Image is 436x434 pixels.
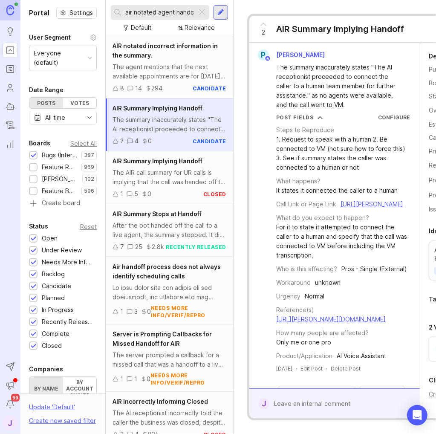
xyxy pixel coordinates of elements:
button: Settings [56,7,97,19]
span: AIR Incorrectly Informing Closed [113,398,208,405]
div: Status [29,221,48,231]
input: Search... [125,8,193,17]
div: 1 [120,307,123,316]
div: Workaround [276,278,311,287]
p: 969 [84,164,94,171]
div: 0 [148,136,152,146]
div: unknown [315,278,341,287]
span: 99 [11,394,20,402]
div: 0 [147,307,151,316]
div: What happens? [276,176,321,186]
time: [DATE] [276,365,292,372]
div: 2.8k [152,242,164,252]
a: Roadmaps [3,61,18,77]
div: In Progress [42,305,74,315]
div: 1. Request to speak with a human 2. Be connected to VM (not sure how to force this) 3. See if sum... [276,135,410,172]
div: J [259,398,269,409]
img: Canny Home [6,5,14,15]
div: 14 [135,84,142,93]
div: needs more info/verif/repro [150,372,226,386]
div: Update ' Default ' [29,402,75,416]
div: The agent mentions that the next available appointments are for [DATE], or [DATE]. However, in th... [113,62,226,81]
span: Settings [69,9,93,17]
a: Autopilot [3,99,18,114]
div: Create new saved filter [29,416,96,425]
div: Open Intercom Messenger [407,405,427,425]
div: After the bot handed off the call to a live agent, the summary stopped. It did not collect anythi... [113,221,226,240]
input: Search activity... [294,388,352,397]
div: Lo ipsu dolor sita con adipis eli sed doeiusmodt, inc utlabore etd mag aliquae adm veniamq nost. ... [113,283,226,302]
span: AIR Summary Implying Handoff [113,104,202,112]
span: AIR Summary Stops at Handoff [113,210,202,217]
a: AIR Summary Implying HandoffThe AIR call summary for UR calls is implying that the call was hande... [106,151,233,204]
div: 3 [134,307,138,316]
span: [PERSON_NAME] [276,51,325,58]
div: Who is this affecting? [276,264,337,274]
div: Reference(s) [276,305,314,315]
a: Reporting [3,136,18,152]
a: AIR notated incorrect information in the summary.The agent mentions that the next available appoi... [106,36,233,98]
a: AIR Summary Stops at HandoffAfter the bot handed off the call to a live agent, the summary stoppe... [106,204,233,257]
div: For it to state it attempted to connect the caller to a human and specify that the call was conne... [276,223,410,260]
div: Boards [29,138,50,148]
span: Server is Prompting Callbacks for Missed Handoff for AIR [113,330,212,347]
div: Reset [80,224,97,229]
div: P [258,49,269,61]
div: The summary inaccurately states "The AI receptionist proceeded to connect the caller to a human t... [276,63,403,110]
div: Relevance [185,23,215,32]
div: Edit Post [300,365,323,372]
div: Everyone (default) [34,49,84,67]
label: By account owner [63,377,97,400]
div: User Segment [29,32,71,43]
p: 596 [84,188,94,194]
a: AIR Summary Implying HandoffThe summary inaccurately states "The AI receptionist proceeded to con... [106,98,233,151]
div: Urgency [276,292,300,301]
label: By name [29,377,63,400]
a: Create board [29,200,97,208]
div: 5 [134,189,138,199]
div: Candidate [42,281,71,291]
div: AI Voice Assistant [337,351,386,361]
a: Configure [378,114,410,121]
svg: toggle icon [83,114,96,121]
div: 294 [151,84,162,93]
a: [DATE] [276,365,292,372]
div: Steps to Reproduce [276,125,334,135]
div: Pros - Single (External) [341,264,407,274]
div: All time [45,113,65,122]
div: How many people are affected? [276,328,369,338]
div: candidate [193,85,227,92]
div: Feature Requests (Internal) [42,162,77,172]
div: AIR Summary Implying Handoff [276,23,404,35]
div: 2 [120,136,124,146]
a: Changelog [3,118,18,133]
div: Companies [29,364,63,374]
div: · [296,365,297,372]
div: Delete Post [331,365,361,372]
div: What do you expect to happen? [276,213,369,223]
div: It states it connected the caller to a human [276,186,398,195]
div: Post Fields [276,114,314,121]
div: Date Range [29,85,64,95]
div: closed [203,191,226,198]
div: 1 [120,189,123,199]
div: 1 [134,374,137,384]
div: 0 [147,374,150,384]
button: J [3,415,18,431]
div: Normal [305,292,324,301]
div: Planned [42,293,65,303]
div: Votes [63,98,97,108]
div: The AI receptionist incorrectly told the caller the business was closed, despite the pro's timezo... [113,408,226,427]
div: 1 [120,374,123,384]
a: Server is Prompting Callbacks for Missed Handoff for AIRThe server prompted a callback for a miss... [106,324,233,392]
div: Bugs (Internal) [42,150,77,160]
div: recently released [166,243,227,251]
div: Posts [29,98,63,108]
p: 102 [85,176,94,182]
div: Feature Board Sandbox [DATE] [42,186,77,196]
a: [URL][PERSON_NAME][DOMAIN_NAME] [276,315,386,323]
span: AIR notated incorrect information in the summary. [113,42,218,59]
div: 0 [147,189,151,199]
div: needs more info/verif/repro [151,304,226,319]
